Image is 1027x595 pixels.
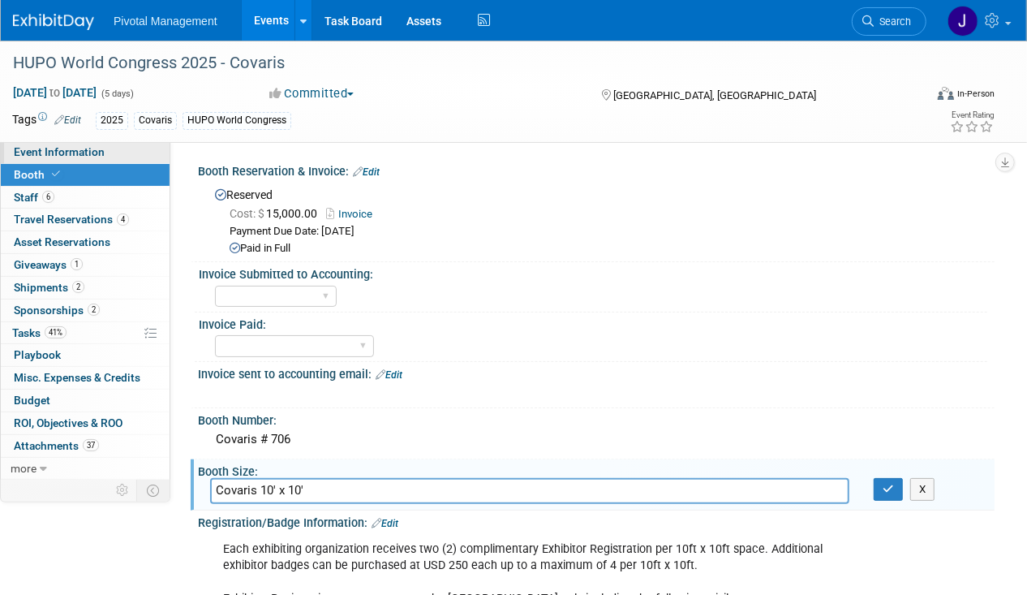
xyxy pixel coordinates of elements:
span: 2 [72,281,84,293]
div: Invoice sent to accounting email: [198,362,995,383]
a: Edit [353,166,380,178]
span: Playbook [14,348,61,361]
div: Booth Size: [198,459,995,480]
div: 2025 [96,112,128,129]
div: Booth Reservation & Invoice: [198,159,995,180]
a: Edit [54,114,81,126]
span: Booth [14,168,63,181]
span: Tasks [12,326,67,339]
div: Reserved [210,183,982,257]
a: ROI, Objectives & ROO [1,412,170,434]
span: Attachments [14,439,99,452]
span: 37 [83,439,99,451]
span: Staff [14,191,54,204]
div: Paid in Full [230,241,982,257]
a: Travel Reservations4 [1,209,170,231]
a: Invoice [326,208,380,220]
span: Search [874,15,911,28]
a: Sponsorships2 [1,300,170,321]
div: Event Rating [950,111,994,119]
span: 41% [45,326,67,338]
button: Committed [264,85,360,102]
span: 1 [71,258,83,270]
span: to [47,86,62,99]
a: Playbook [1,344,170,366]
a: Budget [1,390,170,412]
td: Tags [12,111,81,130]
button: X [910,478,935,501]
img: Format-Inperson.png [938,87,954,100]
span: [GEOGRAPHIC_DATA], [GEOGRAPHIC_DATA] [613,89,816,101]
span: 6 [42,191,54,203]
a: Staff6 [1,187,170,209]
span: Pivotal Management [114,15,217,28]
span: 4 [117,213,129,226]
a: Edit [372,518,398,529]
a: Asset Reservations [1,231,170,253]
div: Booth Number: [198,408,995,429]
span: Asset Reservations [14,235,110,248]
a: more [1,458,170,480]
div: Covaris [134,112,177,129]
a: Tasks41% [1,322,170,344]
div: Invoice Submitted to Accounting: [199,262,987,282]
a: Misc. Expenses & Credits [1,367,170,389]
span: Shipments [14,281,84,294]
span: Event Information [14,145,105,158]
span: Misc. Expenses & Credits [14,371,140,384]
div: HUPO World Congress 2025 - Covaris [7,49,911,78]
td: Toggle Event Tabs [137,480,170,501]
span: ROI, Objectives & ROO [14,416,122,429]
div: In-Person [956,88,995,100]
span: more [11,462,37,475]
a: Giveaways1 [1,254,170,276]
span: Budget [14,394,50,407]
span: 2 [88,304,100,316]
div: Payment Due Date: [DATE] [230,224,982,239]
span: (5 days) [100,88,134,99]
img: Jessica Gatton [948,6,978,37]
span: Giveaways [14,258,83,271]
span: Travel Reservations [14,213,129,226]
div: Covaris # 706 [210,427,982,452]
td: Personalize Event Tab Strip [109,480,137,501]
a: Attachments37 [1,435,170,457]
i: Booth reservation complete [52,170,60,179]
a: Search [852,7,926,36]
div: Invoice Paid: [199,313,987,333]
div: HUPO World Congress [183,112,291,129]
div: Event Format [851,84,995,109]
img: ExhibitDay [13,14,94,30]
a: Event Information [1,141,170,163]
a: Shipments2 [1,277,170,299]
div: Registration/Badge Information: [198,511,995,532]
span: [DATE] [DATE] [12,85,97,100]
span: Cost: $ [230,207,266,220]
a: Edit [376,369,402,381]
a: Booth [1,164,170,186]
span: Sponsorships [14,304,100,317]
span: 15,000.00 [230,207,324,220]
